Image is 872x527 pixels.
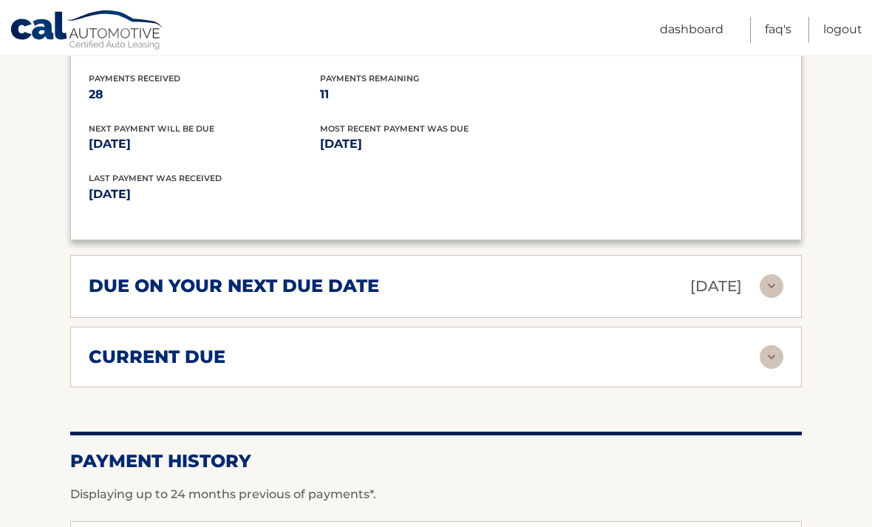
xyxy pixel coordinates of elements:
[320,123,469,134] span: Most Recent Payment Was Due
[320,134,551,154] p: [DATE]
[320,84,551,105] p: 11
[760,274,783,298] img: accordion-rest.svg
[823,17,862,43] a: Logout
[89,123,214,134] span: Next Payment will be due
[89,173,222,183] span: Last Payment was received
[760,345,783,369] img: accordion-rest.svg
[89,84,320,105] p: 28
[660,17,723,43] a: Dashboard
[10,10,165,52] a: Cal Automotive
[70,486,802,503] p: Displaying up to 24 months previous of payments*.
[70,450,802,472] h2: Payment History
[690,273,742,299] p: [DATE]
[89,134,320,154] p: [DATE]
[89,275,379,297] h2: due on your next due date
[320,73,419,84] span: Payments Remaining
[765,17,791,43] a: FAQ's
[89,184,436,205] p: [DATE]
[89,73,180,84] span: Payments Received
[89,346,225,368] h2: current due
